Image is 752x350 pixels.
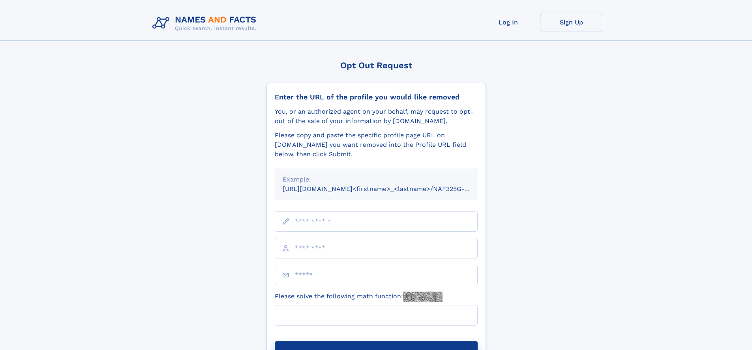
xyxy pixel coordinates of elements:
[275,107,478,126] div: You, or an authorized agent on your behalf, may request to opt-out of the sale of your informatio...
[149,13,263,34] img: Logo Names and Facts
[283,185,493,193] small: [URL][DOMAIN_NAME]<firstname>_<lastname>/NAF325G-xxxxxxxx
[275,131,478,159] div: Please copy and paste the specific profile page URL on [DOMAIN_NAME] you want removed into the Pr...
[275,93,478,101] div: Enter the URL of the profile you would like removed
[283,175,470,184] div: Example:
[540,13,603,32] a: Sign Up
[266,60,486,70] div: Opt Out Request
[275,292,443,302] label: Please solve the following math function:
[477,13,540,32] a: Log In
